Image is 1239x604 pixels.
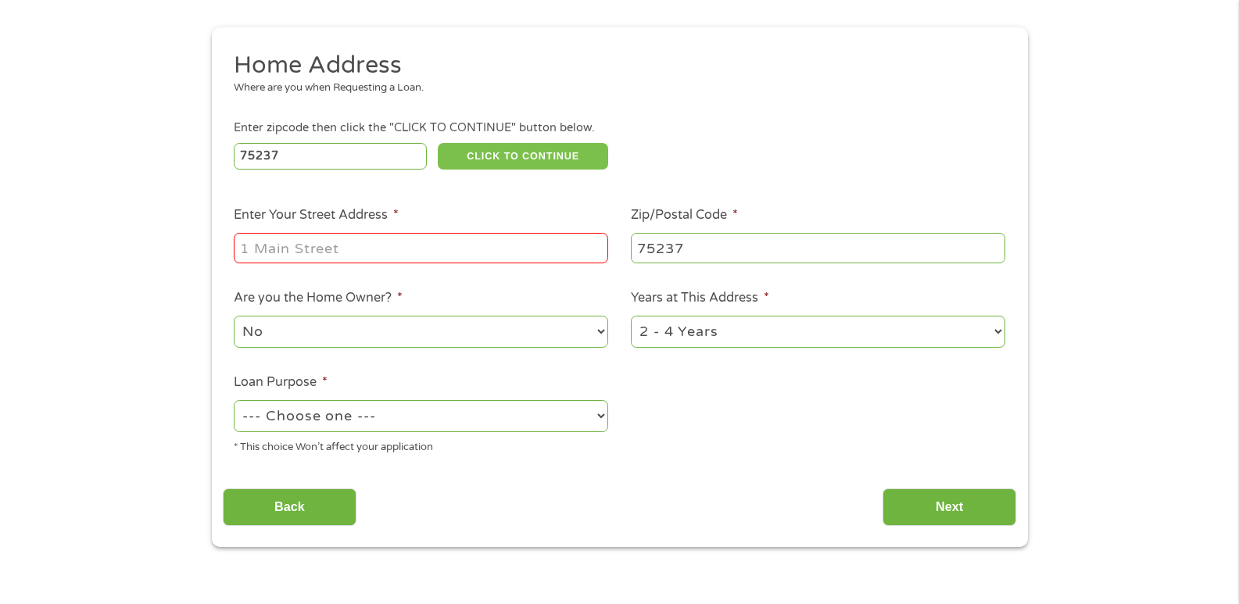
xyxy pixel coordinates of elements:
[234,80,994,96] div: Where are you when Requesting a Loan.
[234,143,427,170] input: Enter Zipcode (e.g 01510)
[234,374,328,391] label: Loan Purpose
[631,207,738,223] label: Zip/Postal Code
[234,120,1004,137] div: Enter zipcode then click the "CLICK TO CONTINUE" button below.
[883,488,1016,527] input: Next
[234,434,608,456] div: * This choice Won’t affect your application
[234,50,994,81] h2: Home Address
[223,488,356,527] input: Back
[234,233,608,263] input: 1 Main Street
[234,290,403,306] label: Are you the Home Owner?
[438,143,608,170] button: CLICK TO CONTINUE
[234,207,399,223] label: Enter Your Street Address
[631,290,769,306] label: Years at This Address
